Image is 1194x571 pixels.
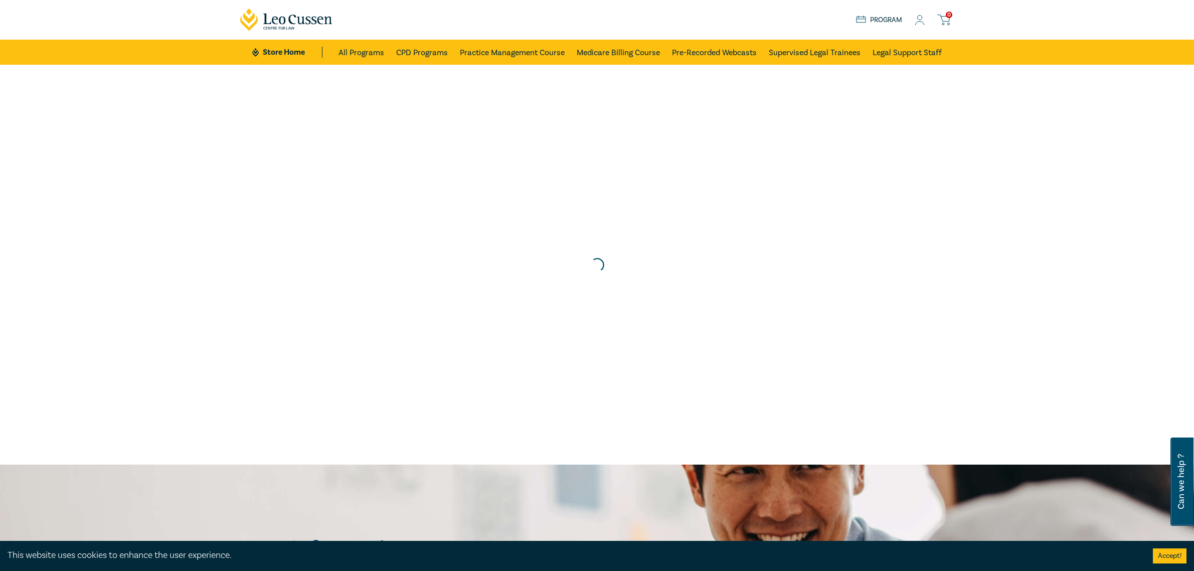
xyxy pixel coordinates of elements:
a: Program [856,15,903,26]
h2: Stay informed. [240,536,477,562]
span: 0 [946,12,952,18]
div: This website uses cookies to enhance the user experience. [8,549,1138,562]
a: Legal Support Staff [873,40,942,65]
a: Supervised Legal Trainees [769,40,861,65]
a: Practice Management Course [460,40,565,65]
a: All Programs [338,40,384,65]
span: Can we help ? [1176,444,1186,520]
a: Medicare Billing Course [577,40,660,65]
a: Pre-Recorded Webcasts [672,40,757,65]
a: Store Home [252,47,322,58]
button: Accept cookies [1153,548,1186,563]
a: CPD Programs [396,40,448,65]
